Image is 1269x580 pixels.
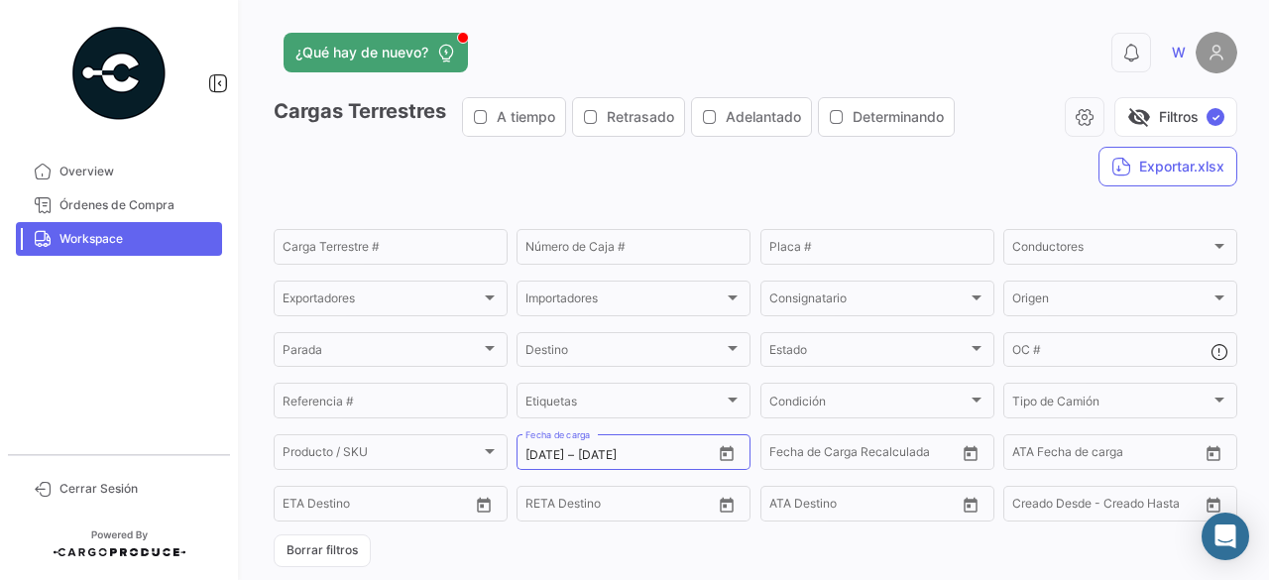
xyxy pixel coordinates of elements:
button: Open calendar [469,490,499,520]
button: Open calendar [712,438,742,468]
input: Hasta [575,500,664,514]
span: Determinando [853,107,944,127]
span: Importadores [525,294,724,308]
span: ✓ [1207,108,1224,126]
div: Abrir Intercom Messenger [1202,513,1249,560]
input: ATA Hasta [1087,448,1176,462]
input: Desde [525,448,564,462]
span: Exportadores [283,294,481,308]
button: Borrar filtros [274,534,371,567]
span: Condición [769,397,968,410]
input: Desde [769,448,805,462]
input: Hasta [578,448,667,462]
a: Órdenes de Compra [16,188,222,222]
input: Creado Desde [1012,500,1092,514]
span: Estado [769,346,968,360]
span: Origen [1012,294,1211,308]
button: visibility_offFiltros✓ [1114,97,1237,137]
input: Creado Hasta [1105,500,1195,514]
input: Hasta [819,448,908,462]
button: Open calendar [1199,490,1228,520]
span: Órdenes de Compra [59,196,214,214]
span: ¿Qué hay de nuevo? [295,43,428,62]
button: Open calendar [956,438,985,468]
span: Parada [283,346,481,360]
button: Determinando [819,98,954,136]
span: Conductores [1012,243,1211,257]
button: Retrasado [573,98,684,136]
span: Consignatario [769,294,968,308]
span: Tipo de Camión [1012,397,1211,410]
span: Destino [525,346,724,360]
a: Workspace [16,222,222,256]
h3: Cargas Terrestres [274,97,961,137]
span: visibility_off [1127,105,1151,129]
button: ¿Qué hay de nuevo? [284,33,468,72]
img: powered-by.png [69,24,169,123]
input: ATA Hasta [844,500,933,514]
input: ATA Desde [1012,448,1073,462]
button: Adelantado [692,98,811,136]
span: Adelantado [726,107,801,127]
input: Hasta [332,500,421,514]
span: A tiempo [497,107,555,127]
button: Exportar.xlsx [1098,147,1237,186]
span: – [568,448,574,462]
span: Overview [59,163,214,180]
button: A tiempo [463,98,565,136]
button: Open calendar [956,490,985,520]
img: placeholder-user.png [1196,32,1237,73]
input: ATA Desde [769,500,830,514]
span: Retrasado [607,107,674,127]
input: Desde [525,500,561,514]
button: Open calendar [1199,438,1228,468]
span: W [1172,43,1186,62]
a: Overview [16,155,222,188]
span: Workspace [59,230,214,248]
button: Open calendar [712,490,742,520]
span: Cerrar Sesión [59,480,214,498]
span: Etiquetas [525,397,724,410]
input: Desde [283,500,318,514]
span: Producto / SKU [283,448,481,462]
